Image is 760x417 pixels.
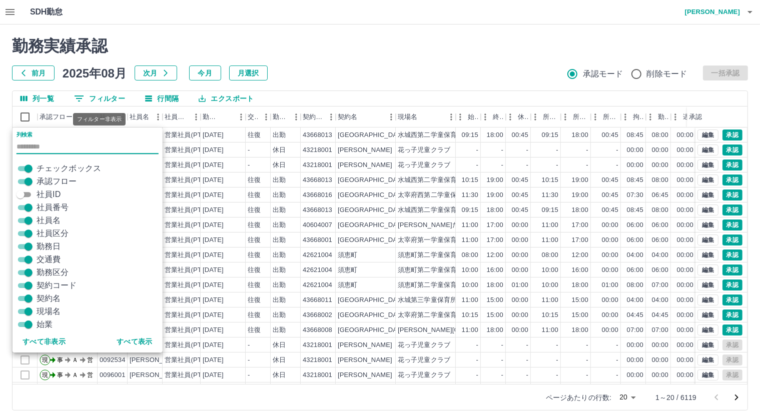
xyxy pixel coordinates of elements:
[165,280,217,290] div: 営業社員(PT契約)
[37,162,101,174] span: チェックボックス
[301,106,336,127] div: 契約コード
[338,295,407,305] div: [GEOGRAPHIC_DATA]
[338,145,392,155] div: [PERSON_NAME]
[37,292,61,304] span: 契約名
[487,295,503,305] div: 15:00
[37,266,69,278] span: 勤務区分
[722,159,742,170] button: 承認
[462,250,478,260] div: 08:00
[462,190,478,200] div: 11:30
[303,106,324,127] div: 契約コード
[627,265,643,275] div: 06:00
[627,220,643,230] div: 06:00
[602,295,618,305] div: 00:00
[398,106,417,127] div: 現場名
[518,106,529,127] div: 休憩
[462,295,478,305] div: 11:00
[542,130,558,140] div: 09:15
[396,106,456,127] div: 現場名
[602,220,618,230] div: 00:00
[203,175,224,185] div: [DATE]
[697,219,718,230] button: 編集
[512,280,528,290] div: 01:00
[109,332,161,350] button: すべて表示
[189,65,221,80] button: 今月
[15,332,74,350] button: すべて非表示
[627,280,643,290] div: 08:00
[165,295,217,305] div: 営業社員(PT契約)
[616,160,618,170] div: -
[37,201,69,213] span: 社員番号
[689,106,702,127] div: 承認
[135,65,177,80] button: 次月
[271,106,301,127] div: 勤務区分
[273,295,286,305] div: 出勤
[273,220,286,230] div: 出勤
[203,220,224,230] div: [DATE]
[203,190,224,200] div: [DATE]
[602,265,618,275] div: 00:00
[37,175,77,187] span: 承認フロー
[542,220,558,230] div: 11:00
[542,205,558,215] div: 09:15
[697,279,718,290] button: 編集
[526,160,528,170] div: -
[13,91,62,106] button: 列選択
[398,250,468,260] div: 須恵町第二学童保育所B
[572,175,588,185] div: 19:00
[602,190,618,200] div: 00:45
[481,106,506,127] div: 終業
[677,220,693,230] div: 00:00
[652,265,668,275] div: 06:00
[338,235,407,245] div: [GEOGRAPHIC_DATA]
[615,390,639,404] div: 20
[13,127,163,352] div: 列選択
[697,189,718,200] button: 編集
[303,220,332,230] div: 40604007
[248,265,261,275] div: 往復
[444,109,459,124] button: メニュー
[652,145,668,155] div: 00:00
[697,294,718,305] button: 編集
[38,106,98,127] div: 承認フロー
[462,280,478,290] div: 10:00
[652,205,668,215] div: 08:00
[273,106,289,127] div: 勤務区分
[398,160,450,170] div: 花っ子児童クラブ
[476,145,478,155] div: -
[203,160,224,170] div: [DATE]
[165,250,217,260] div: 営業社員(PT契約)
[165,235,217,245] div: 営業社員(PT契約)
[273,235,286,245] div: 出勤
[677,160,693,170] div: 00:00
[246,106,271,127] div: 交通費
[248,235,261,245] div: 往復
[501,145,503,155] div: -
[303,205,332,215] div: 43668013
[338,250,357,260] div: 須恵町
[602,280,618,290] div: 01:00
[602,250,618,260] div: 00:00
[338,280,357,290] div: 須恵町
[506,106,531,127] div: 休憩
[165,145,217,155] div: 営業社員(PT契約)
[652,175,668,185] div: 08:00
[273,250,286,260] div: 出勤
[697,264,718,275] button: 編集
[512,205,528,215] div: 00:45
[722,264,742,275] button: 承認
[303,295,332,305] div: 43668011
[542,295,558,305] div: 11:00
[63,65,127,80] h5: 2025年08月
[677,190,693,200] div: 00:00
[697,309,718,320] button: 編集
[586,160,588,170] div: -
[165,130,217,140] div: 営業社員(PT契約)
[572,190,588,200] div: 19:00
[487,190,503,200] div: 19:00
[220,110,234,124] button: ソート
[128,106,163,127] div: 社員名
[273,160,286,170] div: 休日
[652,190,668,200] div: 06:45
[303,175,332,185] div: 43668013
